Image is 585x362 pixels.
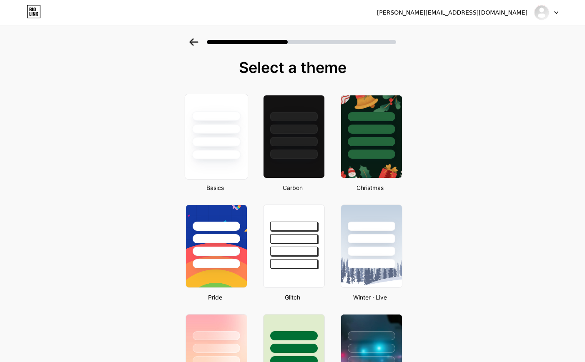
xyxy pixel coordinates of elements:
div: Winter · Live [338,293,402,302]
img: marketerx [534,5,550,20]
div: Glitch [261,293,325,302]
div: Select a theme [182,59,403,76]
div: [PERSON_NAME][EMAIL_ADDRESS][DOMAIN_NAME] [377,8,527,17]
div: Carbon [261,183,325,192]
div: Basics [183,183,247,192]
div: Pride [183,293,247,302]
div: Christmas [338,183,402,192]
